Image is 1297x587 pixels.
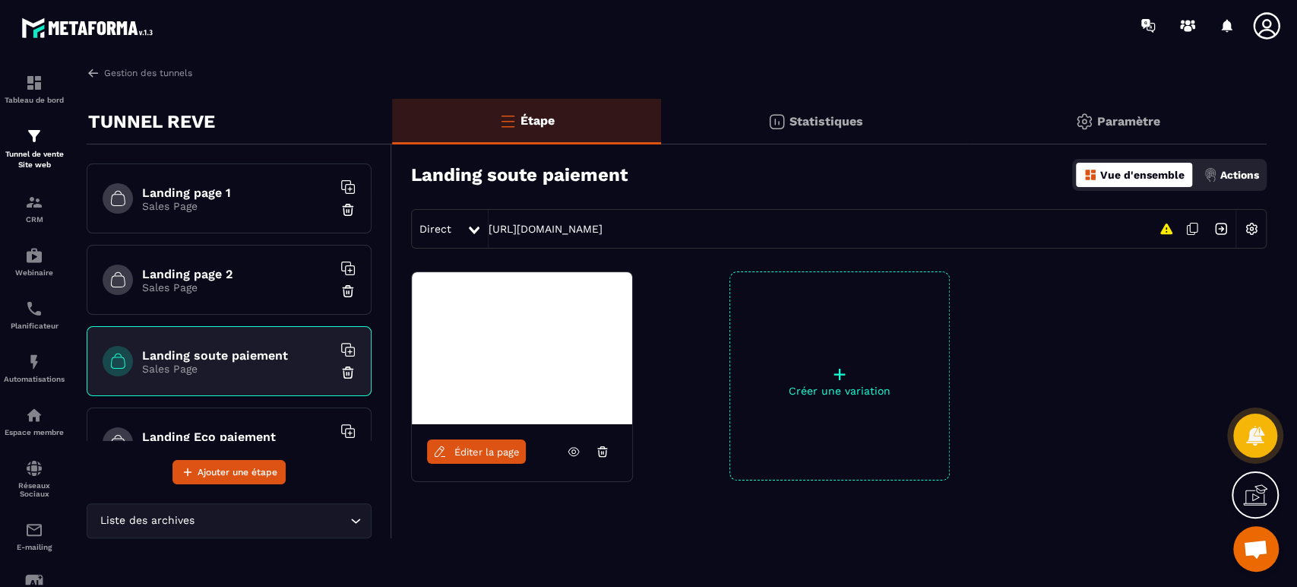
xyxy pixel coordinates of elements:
[198,465,277,480] span: Ajouter une étape
[4,341,65,395] a: automationsautomationsAutomatisations
[1233,526,1279,572] div: Ouvrir le chat
[25,459,43,478] img: social-network
[142,186,332,200] h6: Landing page 1
[4,268,65,277] p: Webinaire
[4,215,65,224] p: CRM
[1220,169,1259,181] p: Actions
[340,365,356,380] img: trash
[25,521,43,539] img: email
[25,406,43,424] img: automations
[1207,214,1235,243] img: arrow-next.bcc2205e.svg
[411,164,628,186] h3: Landing soute paiement
[4,481,65,498] p: Réseaux Sociaux
[4,395,65,448] a: automationsautomationsEspace membre
[4,543,65,551] p: E-mailing
[419,223,451,235] span: Direct
[4,235,65,288] a: automationsautomationsWebinaire
[4,375,65,383] p: Automatisations
[142,281,332,293] p: Sales Page
[198,512,346,529] input: Search for option
[4,322,65,330] p: Planificateur
[4,428,65,436] p: Espace membre
[427,439,526,464] a: Éditer la page
[87,66,100,80] img: arrow
[1075,113,1093,131] img: setting-gr.5f69749f.svg
[340,284,356,299] img: trash
[1100,169,1185,181] p: Vue d'ensemble
[1237,214,1266,243] img: setting-w.858f3a88.svg
[4,182,65,235] a: formationformationCRM
[4,96,65,104] p: Tableau de bord
[454,446,520,458] span: Éditer la page
[4,288,65,341] a: schedulerschedulerPlanificateur
[142,430,332,444] h6: Landing Eco paiement
[4,62,65,116] a: formationformationTableau de bord
[25,246,43,265] img: automations
[489,223,603,235] a: [URL][DOMAIN_NAME]
[730,363,949,385] p: +
[142,200,332,212] p: Sales Page
[172,460,286,484] button: Ajouter une étape
[4,448,65,509] a: social-networksocial-networkRéseaux Sociaux
[88,106,215,137] p: TUNNEL REVE
[4,149,65,170] p: Tunnel de vente Site web
[96,512,198,529] span: Liste des archives
[21,14,158,42] img: logo
[730,385,949,397] p: Créer une variation
[4,116,65,182] a: formationformationTunnel de vente Site web
[87,503,372,538] div: Search for option
[25,127,43,145] img: formation
[87,66,192,80] a: Gestion des tunnels
[142,348,332,363] h6: Landing soute paiement
[412,272,459,287] img: image
[767,113,786,131] img: stats.20deebd0.svg
[340,202,356,217] img: trash
[25,300,43,318] img: scheduler
[25,353,43,371] img: automations
[142,267,332,281] h6: Landing page 2
[520,113,555,128] p: Étape
[4,509,65,563] a: emailemailE-mailing
[498,112,517,130] img: bars-o.4a397970.svg
[1204,168,1217,182] img: actions.d6e523a2.png
[1083,168,1097,182] img: dashboard-orange.40269519.svg
[25,193,43,211] img: formation
[142,363,332,375] p: Sales Page
[1097,114,1160,129] p: Paramètre
[789,114,863,129] p: Statistiques
[25,74,43,92] img: formation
